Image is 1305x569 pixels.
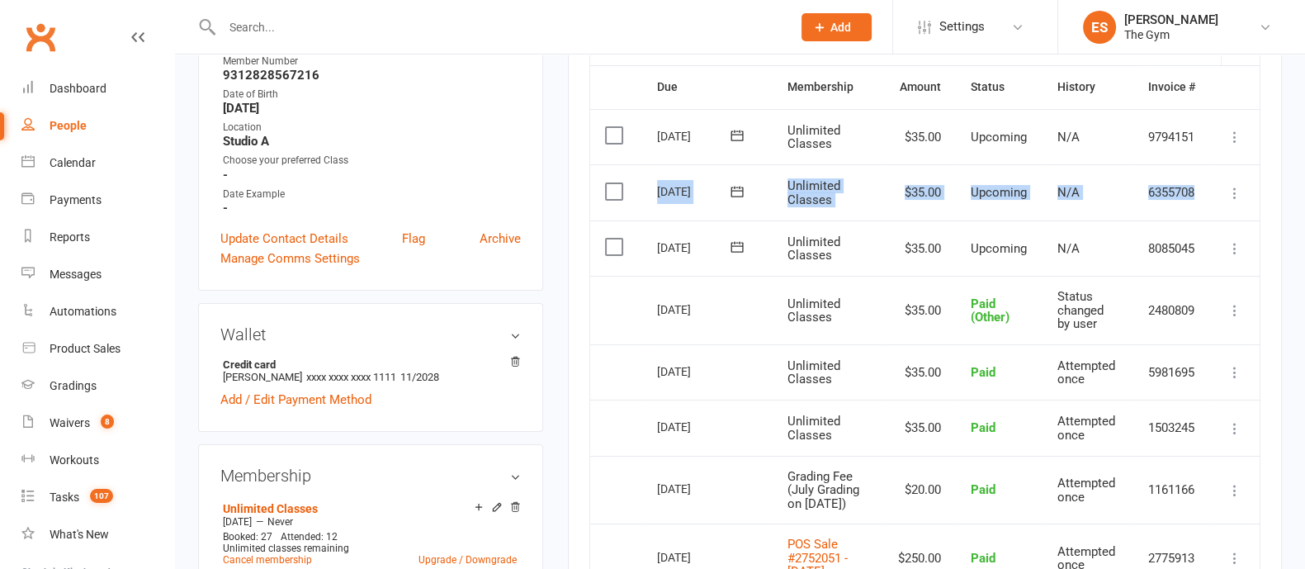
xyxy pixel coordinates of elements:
[830,21,851,34] span: Add
[1133,109,1210,165] td: 9794151
[657,123,733,149] div: [DATE]
[50,230,90,244] div: Reports
[223,187,521,202] div: Date Example
[657,414,733,439] div: [DATE]
[883,344,956,401] td: $35.00
[1057,130,1080,145] span: N/A
[50,416,90,429] div: Waivers
[267,516,293,528] span: Never
[1057,241,1080,256] span: N/A
[223,87,521,102] div: Date of Birth
[773,66,883,108] th: Membership
[1124,27,1218,42] div: The Gym
[21,145,174,182] a: Calendar
[971,482,995,497] span: Paid
[883,164,956,220] td: $35.00
[223,502,318,515] a: Unlimited Classes
[787,469,859,511] span: Grading Fee (July Grading on [DATE])
[50,342,121,355] div: Product Sales
[21,182,174,219] a: Payments
[223,516,252,528] span: [DATE]
[223,134,521,149] strong: Studio A
[223,168,521,183] strong: -
[787,414,840,443] span: Unlimited Classes
[50,379,97,392] div: Gradings
[50,193,102,206] div: Payments
[657,235,733,260] div: [DATE]
[1057,476,1115,505] span: Attempted once
[223,358,513,371] strong: Credit card
[1133,344,1210,401] td: 5981695
[50,453,99,467] div: Workouts
[21,442,174,479] a: Workouts
[657,476,733,501] div: [DATE]
[883,66,956,108] th: Amount
[223,554,312,566] a: Cancel membership
[21,107,174,145] a: People
[1057,289,1104,331] span: Status changed by user
[50,119,87,132] div: People
[21,479,174,516] a: Tasks 107
[50,491,79,504] div: Tasks
[883,400,956,456] td: $35.00
[223,543,349,554] span: Unlimited classes remaining
[220,229,348,249] a: Update Contact Details
[657,358,733,384] div: [DATE]
[1133,456,1210,524] td: 1161166
[50,82,106,95] div: Dashboard
[642,66,773,108] th: Due
[50,528,109,541] div: What's New
[21,256,174,293] a: Messages
[220,356,521,386] li: [PERSON_NAME]
[223,201,521,216] strong: -
[1057,185,1080,200] span: N/A
[883,456,956,524] td: $20.00
[400,371,439,383] span: 11/2028
[223,531,272,543] span: Booked: 27
[956,66,1043,108] th: Status
[971,241,1027,256] span: Upcoming
[220,325,521,344] h3: Wallet
[217,16,780,39] input: Search...
[220,249,360,268] a: Manage Comms Settings
[223,120,521,135] div: Location
[787,178,840,207] span: Unlimited Classes
[1083,11,1116,44] div: ES
[1057,414,1115,443] span: Attempted once
[1133,66,1210,108] th: Invoice #
[480,229,521,249] a: Archive
[971,130,1027,145] span: Upcoming
[101,415,114,429] span: 8
[971,420,995,435] span: Paid
[971,296,1009,325] span: Paid (Other)
[1043,66,1133,108] th: History
[657,178,733,204] div: [DATE]
[1124,12,1218,27] div: [PERSON_NAME]
[306,371,396,383] span: xxxx xxxx xxxx 1111
[21,330,174,367] a: Product Sales
[50,156,96,169] div: Calendar
[418,554,517,566] a: Upgrade / Downgrade
[219,515,521,529] div: —
[1133,164,1210,220] td: 6355708
[402,229,425,249] a: Flag
[1057,358,1115,387] span: Attempted once
[971,365,995,380] span: Paid
[787,123,840,152] span: Unlimited Classes
[21,293,174,330] a: Automations
[21,405,174,442] a: Waivers 8
[20,17,61,58] a: Clubworx
[787,235,840,263] span: Unlimited Classes
[223,153,521,168] div: Choose your preferred Class
[1133,276,1210,344] td: 2480809
[220,467,521,485] h3: Membership
[21,219,174,256] a: Reports
[971,551,995,566] span: Paid
[1133,220,1210,277] td: 8085045
[21,70,174,107] a: Dashboard
[50,305,116,318] div: Automations
[223,101,521,116] strong: [DATE]
[787,296,840,325] span: Unlimited Classes
[223,54,521,69] div: Member Number
[657,296,733,322] div: [DATE]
